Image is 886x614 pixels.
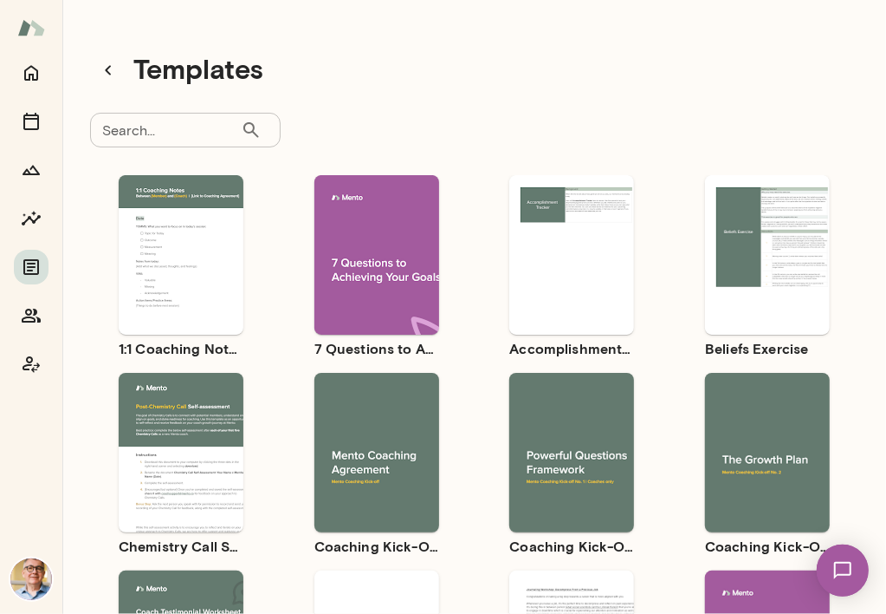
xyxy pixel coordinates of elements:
h6: Beliefs Exercise [705,338,830,359]
h6: Coaching Kick-Off No. 2 | The Growth Plan [705,536,830,557]
h6: 1:1 Coaching Notes [119,338,243,359]
button: Coach app [14,347,49,382]
h4: Templates [133,52,263,88]
h6: Coaching Kick-Off No. 1 | Powerful Questions [Coaches Only] [509,536,634,557]
button: Sessions [14,104,49,139]
button: Members [14,298,49,333]
img: Mento [17,11,45,44]
h6: 7 Questions to Achieving Your Goals [314,338,439,359]
h6: Chemistry Call Self-Assessment [Coaches only] [119,536,243,557]
button: Home [14,56,49,90]
button: Insights [14,201,49,236]
button: Growth Plan [14,153,49,187]
img: Scott Bowie [10,558,52,600]
h6: Coaching Kick-Off | Coaching Agreement [314,536,439,557]
button: Documents [14,250,49,284]
h6: Accomplishment Tracker [509,338,634,359]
